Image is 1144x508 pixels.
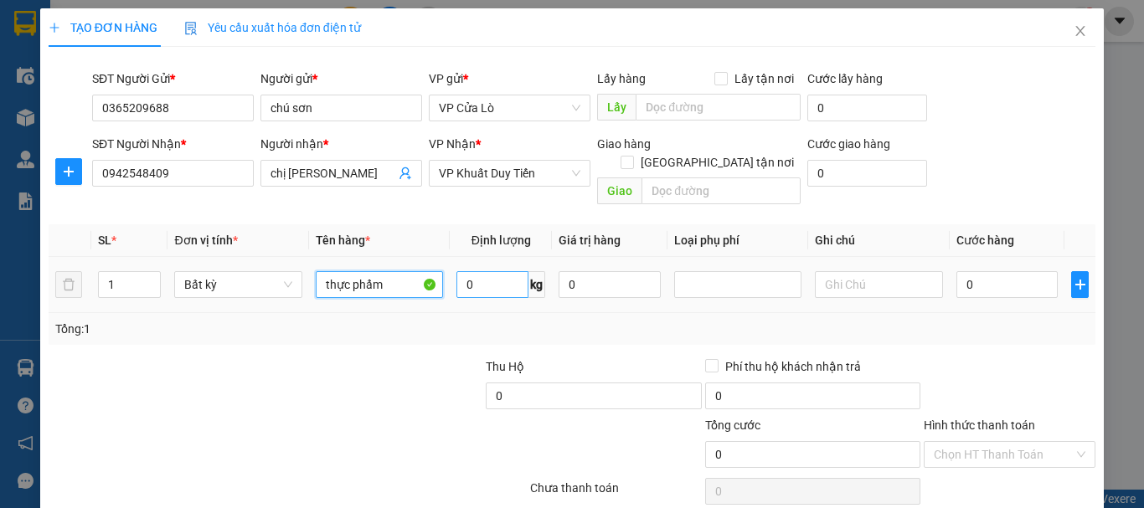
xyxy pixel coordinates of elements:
[49,21,157,34] span: TẠO ĐƠN HÀNG
[260,69,422,88] div: Người gửi
[429,69,590,88] div: VP gửi
[559,233,621,247] span: Giá trị hàng
[429,137,476,151] span: VP Nhận
[719,357,868,376] span: Phí thu hộ khách nhận trả
[184,21,361,34] span: Yêu cầu xuất hóa đơn điện tử
[636,94,801,121] input: Dọc đường
[399,167,412,180] span: user-add
[597,177,642,204] span: Giao
[807,160,927,187] input: Cước giao hàng
[184,22,198,35] img: icon
[49,22,60,33] span: plus
[98,233,111,247] span: SL
[92,135,254,153] div: SĐT Người Nhận
[55,158,82,185] button: plus
[807,95,927,121] input: Cước lấy hàng
[1057,8,1104,55] button: Close
[667,224,808,257] th: Loại phụ phí
[597,137,651,151] span: Giao hàng
[634,153,801,172] span: [GEOGRAPHIC_DATA] tận nơi
[807,72,883,85] label: Cước lấy hàng
[597,94,636,121] span: Lấy
[528,479,703,508] div: Chưa thanh toán
[808,224,949,257] th: Ghi chú
[597,72,646,85] span: Lấy hàng
[184,272,291,297] span: Bất kỳ
[486,360,524,373] span: Thu Hộ
[439,95,580,121] span: VP Cửa Lò
[55,320,443,338] div: Tổng: 1
[316,271,443,298] input: VD: Bàn, Ghế
[528,271,545,298] span: kg
[1071,271,1089,298] button: plus
[439,161,580,186] span: VP Khuất Duy Tiến
[260,135,422,153] div: Người nhận
[815,271,942,298] input: Ghi Chú
[174,233,237,247] span: Đơn vị tính
[316,233,370,247] span: Tên hàng
[92,69,254,88] div: SĐT Người Gửi
[1072,278,1088,291] span: plus
[924,418,1035,432] label: Hình thức thanh toán
[56,165,81,178] span: plus
[1074,24,1087,38] span: close
[728,69,801,88] span: Lấy tận nơi
[956,233,1014,247] span: Cước hàng
[807,137,890,151] label: Cước giao hàng
[55,271,82,298] button: delete
[559,271,661,298] input: 0
[642,177,801,204] input: Dọc đường
[705,418,760,432] span: Tổng cước
[472,233,531,247] span: Định lượng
